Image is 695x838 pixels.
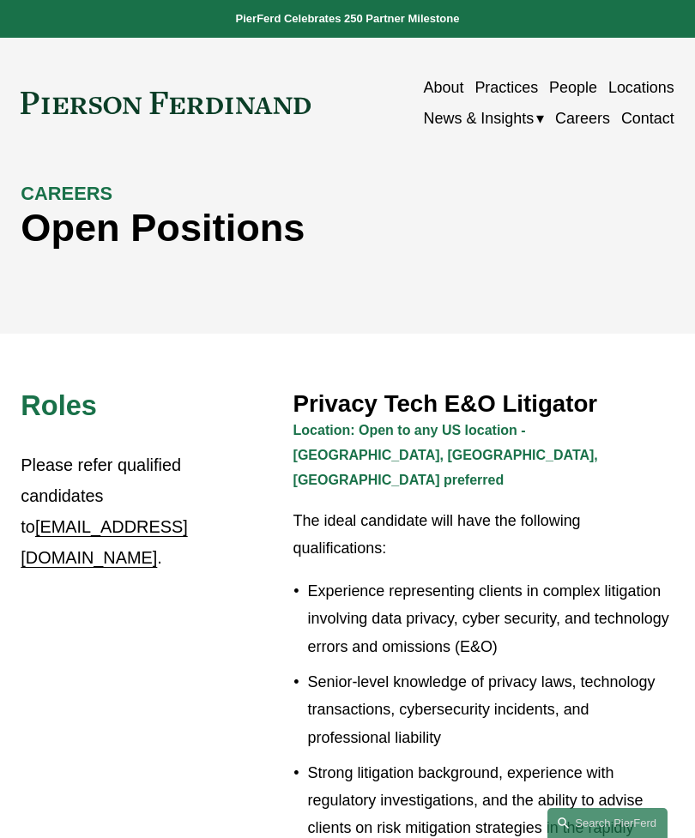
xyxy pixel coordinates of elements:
[424,72,464,103] a: About
[608,72,674,103] a: Locations
[293,423,602,487] strong: Location: Open to any US location - [GEOGRAPHIC_DATA], [GEOGRAPHIC_DATA], [GEOGRAPHIC_DATA] prefe...
[474,72,538,103] a: Practices
[424,105,535,132] span: News & Insights
[621,103,674,134] a: Contact
[293,507,674,563] p: The ideal candidate will have the following qualifications:
[21,390,97,421] span: Roles
[21,206,511,250] h1: Open Positions
[555,103,610,134] a: Careers
[308,668,674,751] p: Senior-level knowledge of privacy laws, technology transactions, cybersecurity incidents, and pro...
[549,72,597,103] a: People
[308,577,674,660] p: Experience representing clients in complex litigation involving data privacy, cyber security, and...
[424,103,545,134] a: folder dropdown
[21,183,112,204] strong: CAREERS
[21,517,187,567] a: [EMAIL_ADDRESS][DOMAIN_NAME]
[547,808,668,838] a: Search this site
[21,450,211,573] p: Please refer qualified candidates to .
[293,389,674,419] h3: Privacy Tech E&O Litigator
